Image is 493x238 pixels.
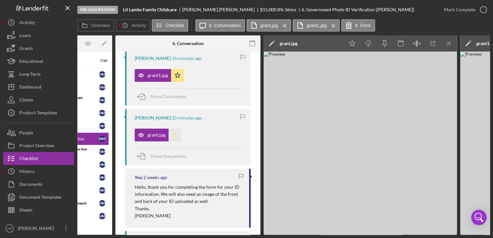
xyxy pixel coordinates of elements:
div: History [19,165,34,179]
label: Overview [91,23,110,28]
button: 6. Conversation [195,19,245,32]
button: Activity [116,19,150,32]
button: grant1.jpg [293,19,340,32]
button: Long-Term [3,68,74,81]
button: Grants [3,42,74,55]
button: Product Templates [3,106,74,119]
div: M M [99,161,105,168]
div: Clients [19,93,33,108]
button: grant1.jpg [135,69,184,82]
div: M M [99,123,105,129]
button: Checklist [152,19,188,32]
div: Sheets [19,204,33,218]
div: You [135,175,142,180]
div: M M [99,148,105,155]
div: M M [99,174,105,181]
div: Checklist [19,152,38,167]
div: M M [99,97,105,103]
div: 8 % [277,7,284,12]
button: People [3,126,74,139]
div: M M [99,71,105,78]
button: Overview [77,19,114,32]
div: Loans [19,29,31,43]
div: Long-Term [19,68,41,82]
time: 2025-09-12 19:26 [143,175,167,180]
label: 6. Conversation [209,23,241,28]
div: [PERSON_NAME] [16,222,58,236]
time: 2025-09-23 21:58 [172,56,202,61]
div: Grants [19,42,33,56]
button: Move Documents [135,148,193,164]
div: Project Overview [19,139,54,154]
text: HR [7,227,12,230]
a: Document Templates [3,191,74,204]
span: Move Documents [151,153,186,159]
div: Product Templates [19,106,57,121]
button: 6. Form [341,19,375,32]
div: grant.jpg [280,41,297,46]
div: [PERSON_NAME] [PERSON_NAME] [182,7,260,12]
button: Dashboard [3,81,74,93]
button: Clients [3,93,74,106]
p: Thanks, [135,205,243,212]
time: 2025-09-23 21:56 [172,115,202,120]
div: Open Intercom Messenger [471,210,487,225]
div: 6. Government Photo ID Verification ([PERSON_NAME]) [302,7,414,12]
div: Mark Complete [444,3,475,16]
span: $15,000 [260,7,276,12]
div: Dashboard [19,81,41,95]
button: History [3,165,74,178]
div: M M [99,110,105,116]
div: M M [99,136,105,142]
div: Educational [19,55,43,69]
b: Lil Lambs Family Childcare [123,7,177,12]
button: Move Documents [135,89,193,105]
label: grant.jpg [260,23,278,28]
button: grant.jpg [247,19,291,32]
div: M M [99,84,105,90]
img: Preview [264,52,457,235]
div: Document Templates [19,191,62,205]
button: Sheets [3,204,74,216]
label: 6. Form [355,23,371,28]
div: [PERSON_NAME] [135,115,171,120]
button: Documents [3,178,74,191]
span: Move Documents [151,94,186,99]
button: Loans [3,29,74,42]
div: grant1.jpg [148,73,168,78]
div: M M [99,187,105,194]
label: Activity [131,23,146,28]
button: Checklist [3,152,74,165]
div: [PERSON_NAME] [135,56,171,61]
button: HR[PERSON_NAME] [3,222,74,235]
button: Activity [3,16,74,29]
div: Activity [19,16,35,31]
button: grant.jpg [135,129,181,141]
button: Mark Complete [438,3,490,16]
div: 6. Conversation [172,41,204,46]
p: Hello, thank you for completing the form for your ID information. We will also need an image of t... [135,184,243,205]
div: People [19,126,33,141]
div: M M [99,200,105,206]
label: Checklist [166,23,184,28]
button: Project Overview [3,139,74,152]
div: 36 mo [285,7,296,12]
div: Pre-Qualification [77,6,118,14]
label: grant1.jpg [306,23,326,28]
div: 7 / 20 [96,59,107,63]
button: Educational [3,55,74,68]
div: grant.jpg [148,132,165,138]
